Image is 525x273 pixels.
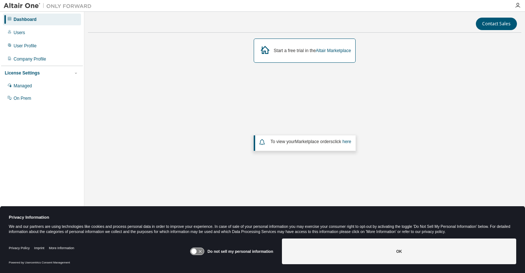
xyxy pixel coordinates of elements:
[14,43,37,49] div: User Profile
[14,83,32,89] div: Managed
[4,2,95,10] img: Altair One
[295,139,333,144] em: Marketplace orders
[316,48,351,53] a: Altair Marketplace
[14,95,31,101] div: On Prem
[14,56,46,62] div: Company Profile
[14,17,37,22] div: Dashboard
[476,18,517,30] button: Contact Sales
[14,30,25,36] div: Users
[274,48,351,54] div: Start a free trial in the
[342,139,351,144] a: here
[271,139,351,144] span: To view your click
[5,70,40,76] div: License Settings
